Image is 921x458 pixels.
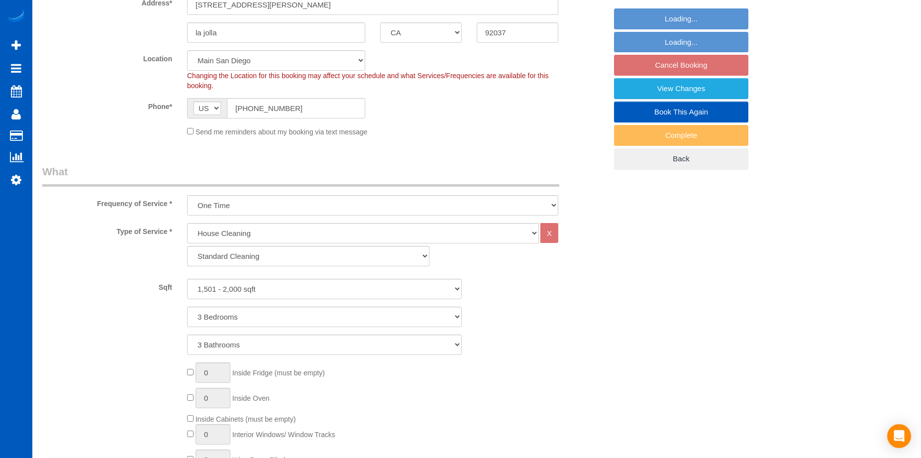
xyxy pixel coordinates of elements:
span: Inside Cabinets (must be empty) [196,415,296,423]
div: Open Intercom Messenger [887,424,911,448]
a: Back [614,148,748,169]
input: Phone* [227,98,365,118]
label: Location [35,50,180,64]
label: Type of Service * [35,223,180,236]
label: Frequency of Service * [35,195,180,209]
legend: What [42,164,559,187]
input: Zip Code* [477,22,558,43]
span: Send me reminders about my booking via text message [196,128,368,136]
span: Inside Oven [232,394,270,402]
img: Automaid Logo [6,10,26,24]
span: Inside Fridge (must be empty) [232,369,325,377]
input: City* [187,22,365,43]
span: Changing the Location for this booking may affect your schedule and what Services/Frequencies are... [187,72,549,90]
label: Phone* [35,98,180,112]
a: Book This Again [614,102,748,122]
label: Sqft [35,279,180,292]
span: Interior Windows/ Window Tracks [232,431,335,439]
a: View Changes [614,78,748,99]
